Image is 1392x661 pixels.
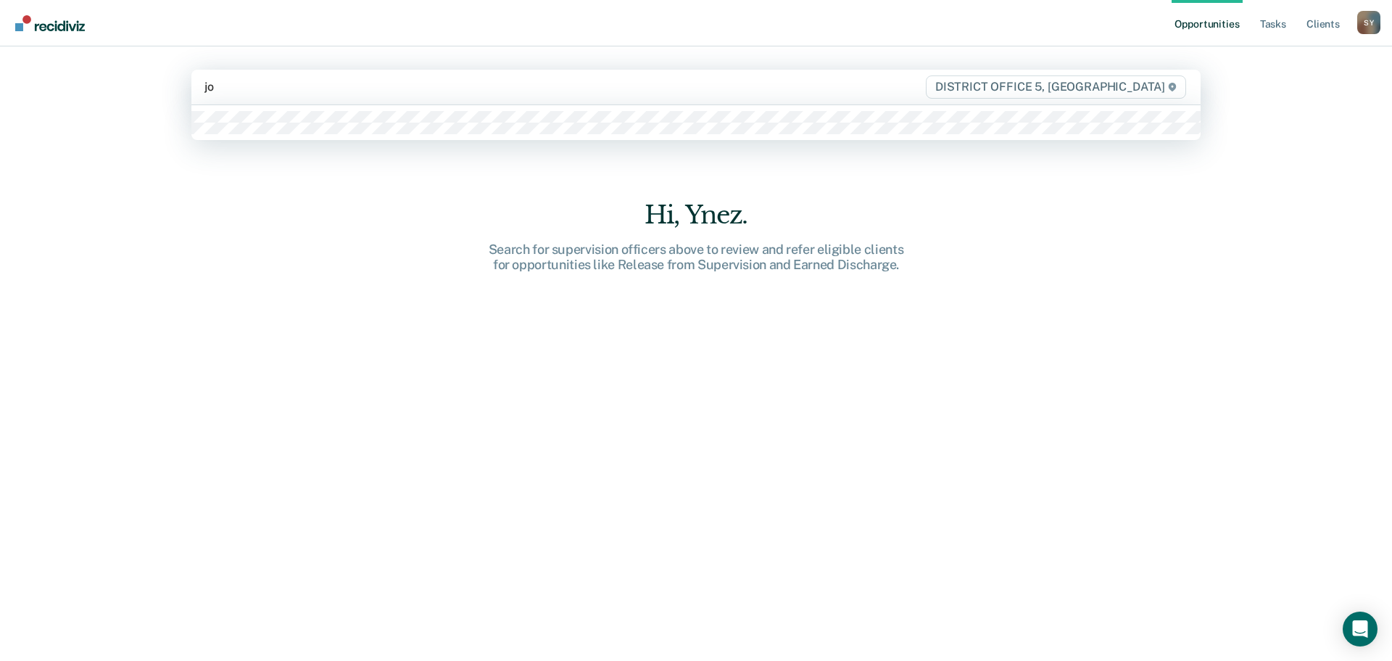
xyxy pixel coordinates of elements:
img: Recidiviz [15,15,85,31]
div: S Y [1357,11,1380,34]
div: Open Intercom Messenger [1343,612,1377,646]
span: DISTRICT OFFICE 5, [GEOGRAPHIC_DATA] [926,75,1186,99]
button: Profile dropdown button [1357,11,1380,34]
div: Hi, Ynez. [464,200,928,230]
div: Search for supervision officers above to review and refer eligible clients for opportunities like... [464,242,928,273]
